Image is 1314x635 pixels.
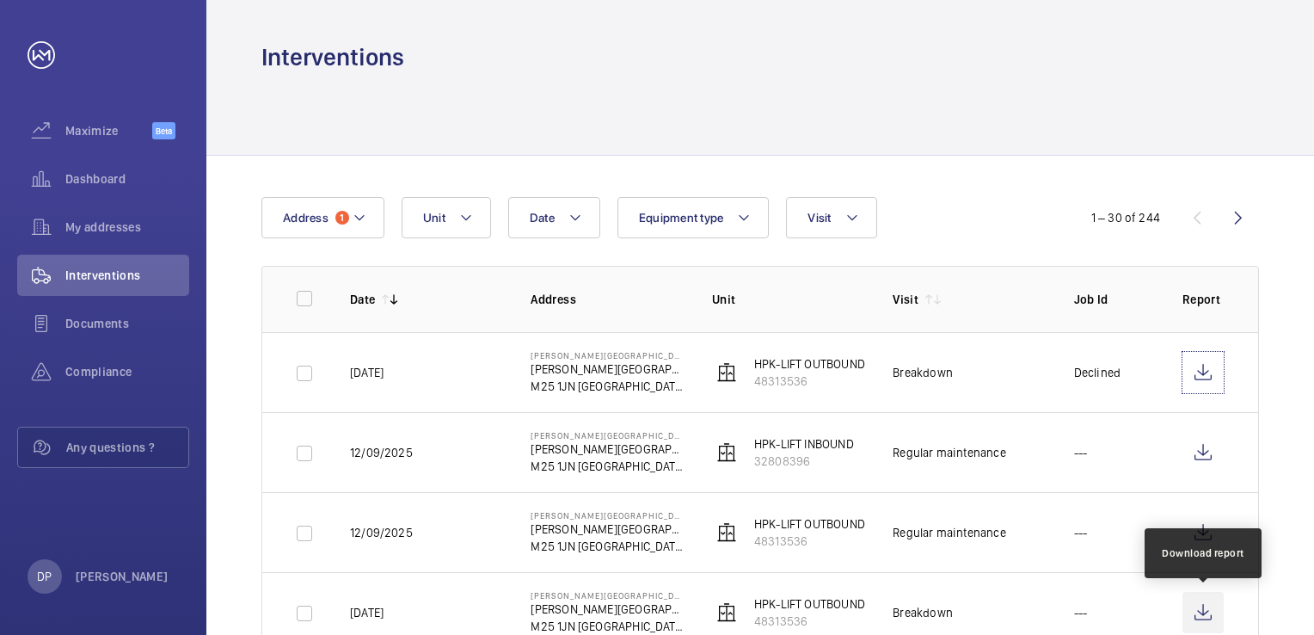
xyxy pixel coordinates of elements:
[1074,444,1088,461] p: ---
[531,441,684,458] p: [PERSON_NAME][GEOGRAPHIC_DATA]
[65,122,152,139] span: Maximize
[807,211,831,225] span: Visit
[712,291,865,308] p: Unit
[786,197,876,238] button: Visit
[754,613,865,630] p: 48313536
[754,515,865,533] p: HPK-LIFT OUTBOUND
[350,291,375,308] p: Date
[1091,209,1160,226] div: 1 – 30 of 244
[617,197,770,238] button: Equipment type
[754,595,865,613] p: HPK-LIFT OUTBOUND
[508,197,600,238] button: Date
[65,170,189,188] span: Dashboard
[1074,524,1088,541] p: ---
[716,362,737,383] img: elevator.svg
[531,618,684,635] p: M25 1JN [GEOGRAPHIC_DATA]
[716,522,737,543] img: elevator.svg
[350,604,384,621] p: [DATE]
[65,363,189,380] span: Compliance
[1182,291,1224,308] p: Report
[531,601,684,618] p: [PERSON_NAME][GEOGRAPHIC_DATA]
[893,364,953,381] div: Breakdown
[1074,364,1121,381] p: Declined
[754,453,854,470] p: 32808396
[152,122,175,139] span: Beta
[350,364,384,381] p: [DATE]
[531,350,684,361] p: [PERSON_NAME][GEOGRAPHIC_DATA]
[893,444,1005,461] div: Regular maintenance
[531,378,684,395] p: M25 1JN [GEOGRAPHIC_DATA]
[283,211,328,225] span: Address
[350,444,413,461] p: 12/09/2025
[893,524,1005,541] div: Regular maintenance
[531,521,684,538] p: [PERSON_NAME][GEOGRAPHIC_DATA]
[531,590,684,601] p: [PERSON_NAME][GEOGRAPHIC_DATA]
[639,211,724,225] span: Equipment type
[531,291,684,308] p: Address
[754,355,865,373] p: HPK-LIFT OUTBOUND
[423,211,445,225] span: Unit
[1074,604,1088,621] p: ---
[531,458,684,475] p: M25 1JN [GEOGRAPHIC_DATA]
[261,41,404,73] h1: Interventions
[754,533,865,550] p: 48313536
[716,442,737,463] img: elevator.svg
[716,602,737,623] img: elevator.svg
[754,373,865,390] p: 48313536
[65,267,189,284] span: Interventions
[65,315,189,332] span: Documents
[1074,291,1155,308] p: Job Id
[350,524,413,541] p: 12/09/2025
[754,435,854,453] p: HPK-LIFT INBOUND
[893,291,918,308] p: Visit
[893,604,953,621] div: Breakdown
[76,568,169,585] p: [PERSON_NAME]
[335,211,349,225] span: 1
[531,538,684,555] p: M25 1JN [GEOGRAPHIC_DATA]
[65,219,189,236] span: My addresses
[402,197,491,238] button: Unit
[531,510,684,521] p: [PERSON_NAME][GEOGRAPHIC_DATA]
[530,211,555,225] span: Date
[531,430,684,441] p: [PERSON_NAME][GEOGRAPHIC_DATA]
[66,439,188,456] span: Any questions ?
[1162,546,1244,561] div: Download report
[531,361,684,378] p: [PERSON_NAME][GEOGRAPHIC_DATA]
[37,568,52,585] p: DP
[261,197,384,238] button: Address1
